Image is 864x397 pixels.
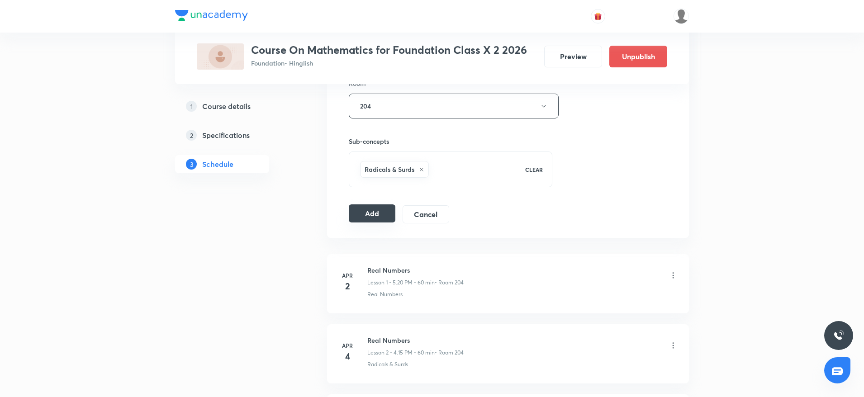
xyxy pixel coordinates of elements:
a: Company Logo [175,10,248,23]
h4: 4 [338,350,356,363]
img: 433BB70F-5C77-4546-87BC-5DE45A038322_plus.png [197,43,244,70]
h6: Real Numbers [367,265,464,275]
img: Company Logo [175,10,248,21]
button: 204 [349,94,559,118]
h5: Specifications [202,130,250,141]
a: 1Course details [175,97,298,115]
h3: Course On Mathematics for Foundation Class X 2 2026 [251,43,527,57]
p: CLEAR [525,165,543,174]
button: Add [349,204,395,222]
img: ttu [833,330,844,341]
p: 1 [186,101,197,112]
p: • Room 204 [435,279,464,287]
p: Foundation • Hinglish [251,58,527,68]
p: Radicals & Surds [367,360,408,369]
p: Real Numbers [367,290,403,298]
h6: Radicals & Surds [365,165,414,174]
p: 2 [186,130,197,141]
h6: Sub-concepts [349,137,552,146]
button: Preview [544,46,602,67]
a: 2Specifications [175,126,298,144]
button: avatar [591,9,605,24]
p: Lesson 1 • 5:20 PM • 60 min [367,279,435,287]
h5: Schedule [202,159,233,170]
img: Ankit Porwal [674,9,689,24]
button: Unpublish [609,46,667,67]
p: 3 [186,159,197,170]
h4: 2 [338,279,356,293]
p: • Room 204 [435,349,464,357]
h6: Real Numbers [367,336,464,345]
img: avatar [594,12,602,20]
h6: Apr [338,341,356,350]
h6: Apr [338,271,356,279]
h5: Course details [202,101,251,112]
button: Cancel [403,205,449,223]
p: Lesson 2 • 4:15 PM • 60 min [367,349,435,357]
